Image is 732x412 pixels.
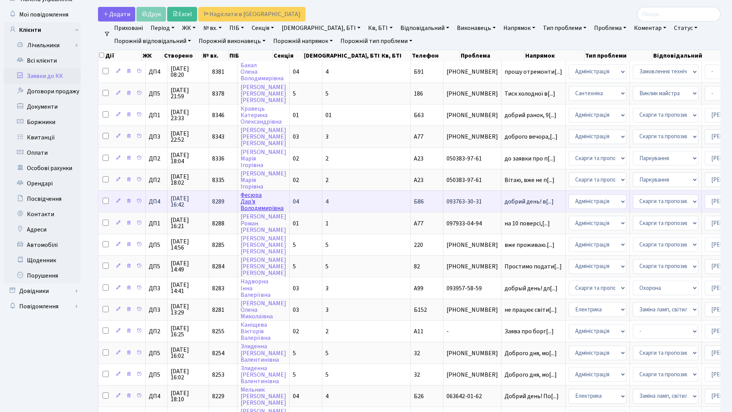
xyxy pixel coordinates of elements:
[171,368,206,381] span: [DATE] 16:02
[212,132,224,141] span: 8343
[98,7,135,22] a: Додати
[325,349,329,357] span: 5
[212,392,224,400] span: 8229
[171,217,206,229] span: [DATE] 16:21
[241,213,286,234] a: [PERSON_NAME]Роман[PERSON_NAME]
[293,349,296,357] span: 5
[303,50,381,61] th: [DEMOGRAPHIC_DATA], БТІ
[414,68,424,76] span: Б91
[149,177,164,183] span: ДП2
[241,169,286,191] a: [PERSON_NAME]МаріяІгорівна
[9,38,81,53] a: Лічильники
[4,114,81,130] a: Боржники
[293,176,299,184] span: 02
[171,195,206,208] span: [DATE] 16:42
[4,84,81,99] a: Договори продажу
[241,61,284,83] a: БакалОленаВолодимирівна
[414,284,423,293] span: А99
[505,219,550,228] span: на 10 поверсі,[...]
[149,307,164,313] span: ДП3
[171,109,206,121] span: [DATE] 23:33
[325,176,329,184] span: 2
[637,7,720,22] input: Пошук...
[171,152,206,164] span: [DATE] 18:04
[293,89,296,98] span: 5
[652,50,722,61] th: Відповідальний
[4,7,81,22] a: Мої повідомлення
[447,285,498,291] span: 093957-58-59
[293,327,299,336] span: 02
[460,50,525,61] th: Проблема
[4,176,81,191] a: Орендарі
[447,350,498,356] span: [PHONE_NUMBER]
[293,262,296,271] span: 5
[171,390,206,402] span: [DATE] 18:10
[381,50,411,61] th: Кв, БТІ
[447,263,498,270] span: [PHONE_NUMBER]
[505,89,555,98] span: Тиск холодної в[...]
[325,262,329,271] span: 5
[4,145,81,160] a: Оплати
[447,91,498,97] span: [PHONE_NUMBER]
[414,241,423,249] span: 220
[229,50,272,61] th: ПІБ
[505,111,556,119] span: добрий ранок, 9[...]
[505,176,554,184] span: Вітаю, вже не п[...]
[505,327,554,336] span: Заява про борг[...]
[171,174,206,186] span: [DATE] 18:02
[149,134,164,140] span: ДП3
[149,156,164,162] span: ДП2
[149,199,164,205] span: ДП4
[212,68,224,76] span: 8381
[149,328,164,334] span: ДП2
[226,22,247,35] a: ПІБ
[241,126,286,147] a: [PERSON_NAME][PERSON_NAME][PERSON_NAME]
[293,68,299,76] span: 04
[241,278,271,299] a: НадворнаІннаВалеріївна
[171,131,206,143] span: [DATE] 22:52
[149,69,164,75] span: ДП4
[540,22,589,35] a: Тип проблеми
[196,35,269,48] a: Порожній виконавець
[325,68,329,76] span: 4
[414,306,427,314] span: Б152
[171,66,206,78] span: [DATE] 08:20
[241,343,286,364] a: Злиденна[PERSON_NAME]Валентинівна
[212,197,224,206] span: 8289
[212,89,224,98] span: 8378
[241,321,271,342] a: КаніщеваВікторіяВалеріївна
[241,148,286,169] a: [PERSON_NAME]МаріяІгорівна
[293,284,299,293] span: 03
[293,371,296,379] span: 5
[447,328,498,334] span: -
[397,22,452,35] a: Відповідальний
[149,393,164,399] span: ДП4
[505,262,562,271] span: Простимо подати[...]
[212,262,224,271] span: 8284
[171,260,206,273] span: [DATE] 14:49
[293,154,299,163] span: 02
[293,132,299,141] span: 03
[505,241,554,249] span: вже проживаю.[...]
[325,306,329,314] span: 3
[4,207,81,222] a: Контакти
[4,22,81,38] a: Клієнти
[212,111,224,119] span: 8346
[337,35,415,48] a: Порожній тип проблеми
[325,154,329,163] span: 2
[200,22,225,35] a: № вх.
[171,87,206,99] span: [DATE] 21:59
[414,132,423,141] span: А77
[505,284,558,293] span: добрый день! дл[...]
[325,241,329,249] span: 5
[671,22,700,35] a: Статус
[414,262,420,271] span: 82
[293,241,296,249] span: 5
[325,327,329,336] span: 2
[98,50,142,61] th: Дії
[325,219,329,228] span: 1
[4,237,81,253] a: Автомобілі
[4,68,81,84] a: Заявки до КК
[4,283,81,299] a: Довідники
[4,160,81,176] a: Особові рахунки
